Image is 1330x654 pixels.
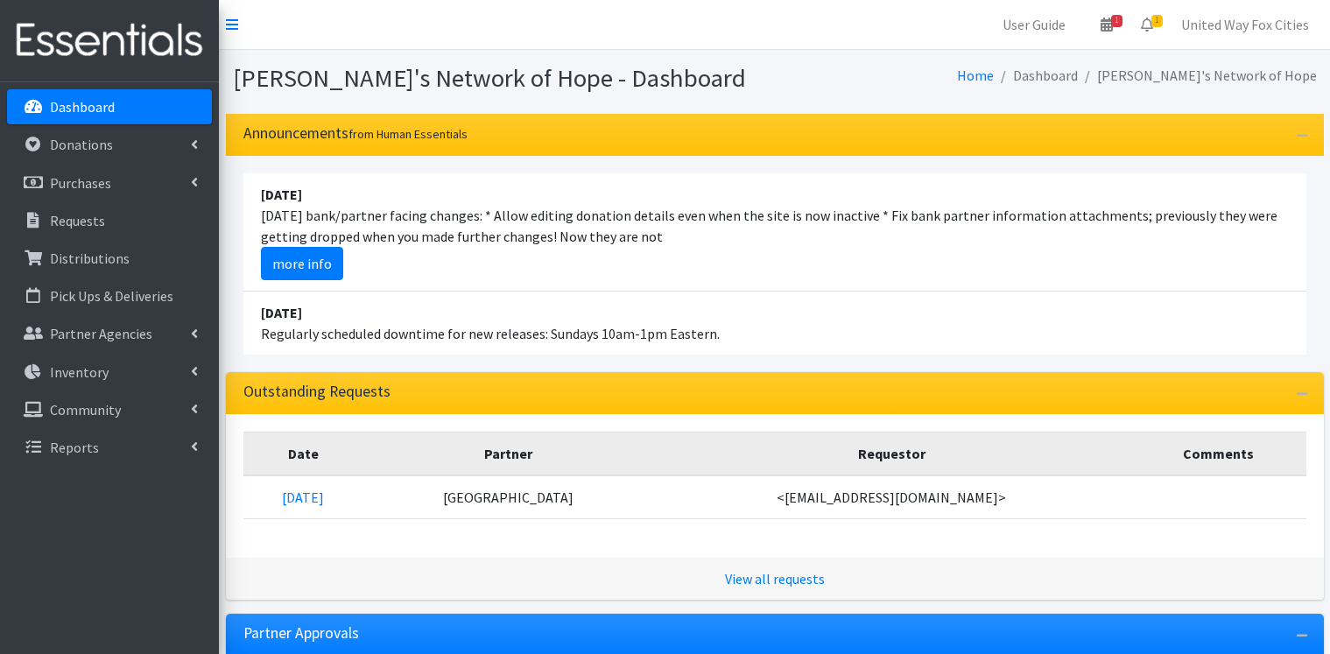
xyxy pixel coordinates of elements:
th: Comments [1130,432,1305,475]
th: Requestor [652,432,1130,475]
a: Requests [7,203,212,238]
img: HumanEssentials [7,11,212,70]
h3: Outstanding Requests [243,383,391,401]
a: Home [957,67,994,84]
a: United Way Fox Cities [1167,7,1323,42]
li: Regularly scheduled downtime for new releases: Sundays 10am-1pm Eastern. [243,292,1306,355]
p: Partner Agencies [50,325,152,342]
a: 1 [1087,7,1127,42]
td: <[EMAIL_ADDRESS][DOMAIN_NAME]> [652,475,1130,519]
span: 1 [1111,15,1122,27]
li: Dashboard [994,63,1078,88]
h3: Partner Approvals [243,624,359,643]
a: Purchases [7,165,212,200]
a: Pick Ups & Deliveries [7,278,212,313]
p: Donations [50,136,113,153]
th: Partner [363,432,652,475]
li: [DATE] bank/partner facing changes: * Allow editing donation details even when the site is now in... [243,173,1306,292]
a: View all requests [725,570,825,587]
a: Reports [7,430,212,465]
p: Reports [50,439,99,456]
p: Community [50,401,121,418]
p: Requests [50,212,105,229]
a: Donations [7,127,212,162]
strong: [DATE] [261,304,302,321]
p: Dashboard [50,98,115,116]
p: Distributions [50,250,130,267]
p: Purchases [50,174,111,192]
a: 1 [1127,7,1167,42]
li: [PERSON_NAME]'s Network of Hope [1078,63,1317,88]
a: [DATE] [282,489,324,506]
h1: [PERSON_NAME]'s Network of Hope - Dashboard [233,63,769,94]
strong: [DATE] [261,186,302,203]
a: Community [7,392,212,427]
a: Inventory [7,355,212,390]
a: more info [261,247,343,280]
p: Pick Ups & Deliveries [50,287,173,305]
a: Dashboard [7,89,212,124]
span: 1 [1151,15,1163,27]
a: Partner Agencies [7,316,212,351]
small: from Human Essentials [348,126,468,142]
a: User Guide [989,7,1080,42]
td: [GEOGRAPHIC_DATA] [363,475,652,519]
a: Distributions [7,241,212,276]
p: Inventory [50,363,109,381]
th: Date [243,432,363,475]
h3: Announcements [243,124,468,143]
